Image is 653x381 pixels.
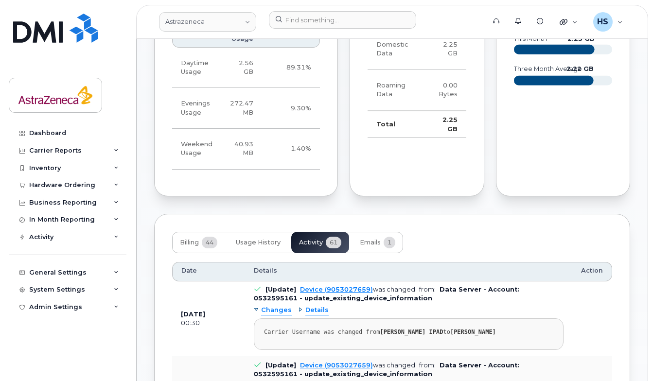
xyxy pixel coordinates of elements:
b: [DATE] [181,311,205,318]
a: Device (9053027659) [300,362,373,369]
td: 40.93 MB [221,129,262,170]
td: Roaming Data [368,70,424,111]
span: Changes [261,306,292,315]
div: 00:30 [181,319,236,328]
div: was changed [300,286,415,293]
span: Emails [360,239,381,246]
td: 2.56 GB [221,48,262,88]
a: Astrazeneca [159,12,256,32]
td: 2.25 GB [424,29,466,70]
input: Find something... [269,11,416,29]
tr: Friday from 6:00pm to Monday 8:00am [172,129,320,170]
text: three month average [513,65,582,72]
span: Details [254,266,277,275]
div: Quicklinks [553,12,584,32]
span: Details [305,306,329,315]
span: from: [419,362,436,369]
td: 1.40% [262,129,320,170]
td: Evenings Usage [172,88,221,129]
a: Device (9053027659) [300,286,373,293]
td: Daytime Usage [172,48,221,88]
span: 44 [202,237,217,248]
td: 0.00 Bytes [424,70,466,111]
td: 89.31% [262,48,320,88]
tr: Weekdays from 6:00pm to 8:00am [172,88,320,129]
text: 2.22 GB [566,65,594,72]
b: [Update] [265,362,296,369]
th: Action [572,262,612,281]
span: Usage History [236,239,281,246]
div: Holli Stinnissen [586,12,630,32]
td: Total [368,110,424,138]
span: Date [181,266,197,275]
div: was changed [300,362,415,369]
div: Carrier Username was changed from to [264,329,553,336]
strong: [PERSON_NAME] [450,329,496,335]
td: 9.30% [262,88,320,129]
td: Weekend Usage [172,129,221,170]
span: from: [419,286,436,293]
b: Data Server - Account: 0532595161 - update_existing_device_information [254,286,519,302]
b: [Update] [265,286,296,293]
td: 2.25 GB [424,110,466,138]
span: Billing [180,239,199,246]
td: 272.47 MB [221,88,262,129]
span: HS [597,16,608,28]
strong: [PERSON_NAME] IPAD [380,329,443,335]
td: Domestic Data [368,29,424,70]
span: 1 [384,237,395,248]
